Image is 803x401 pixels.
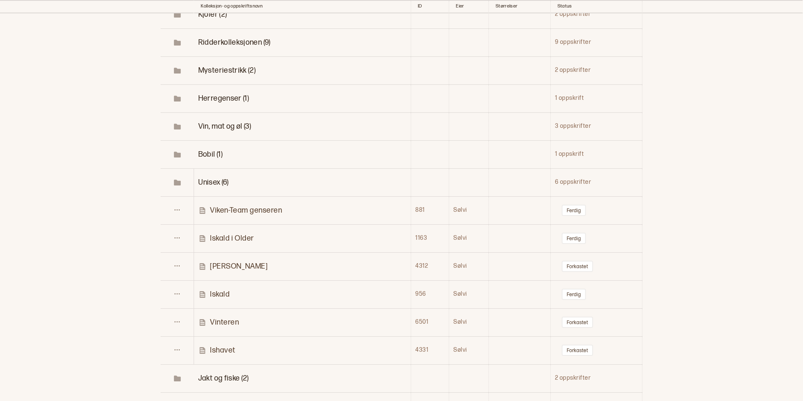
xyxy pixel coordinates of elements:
p: Iskald i Older [210,233,254,243]
td: Sølvi [449,308,489,336]
span: Toggle Row Expanded [198,66,256,75]
span: Toggle Row Expanded [198,94,249,103]
td: 2 oppskrifter [550,364,642,392]
a: Iskald [198,289,410,299]
span: Toggle Row Expanded [198,38,271,47]
p: Vinteren [210,317,239,327]
td: Sølvi [449,224,489,252]
span: Toggle Row Expanded [161,94,194,103]
td: 4312 [411,252,449,280]
td: 4331 [411,336,449,364]
span: Toggle Row Expanded [198,178,229,187]
a: Ishavet [198,345,410,355]
td: 6501 [411,308,449,336]
button: Ferdig [562,289,586,300]
td: Sølvi [449,196,489,224]
td: 956 [411,280,449,308]
p: Ishavet [210,345,235,355]
td: 2 oppskrifter [550,0,642,28]
button: Forkastet [562,317,593,328]
a: Viken-Team genseren [198,206,410,215]
button: Forkastet [562,345,593,356]
td: 881 [411,196,449,224]
td: 2 oppskrifter [550,56,642,84]
td: 6 oppskrifter [550,168,642,196]
span: Toggle Row Expanded [161,374,194,383]
span: Toggle Row Expanded [161,38,194,47]
span: Toggle Row Expanded [161,178,193,187]
span: Toggle Row Expanded [161,66,194,75]
p: Viken-Team genseren [210,206,282,215]
td: 1163 [411,224,449,252]
span: Toggle Row Expanded [198,374,249,383]
td: 1 oppskrift [550,84,642,112]
span: Toggle Row Expanded [198,10,227,19]
td: 1 oppskrift [550,140,642,168]
a: Vinteren [198,317,410,327]
td: Sølvi [449,252,489,280]
button: Forkastet [562,261,593,272]
span: Toggle Row Expanded [198,150,222,159]
td: 3 oppskrifter [550,112,642,140]
span: Toggle Row Expanded [161,122,194,131]
p: Iskald [210,289,230,299]
p: [PERSON_NAME] [210,261,268,271]
a: [PERSON_NAME] [198,261,410,271]
td: Sølvi [449,280,489,308]
span: Toggle Row Expanded [161,150,194,159]
td: 9 oppskrifter [550,28,642,56]
span: Toggle Row Expanded [198,122,251,131]
button: Ferdig [562,233,586,244]
a: Iskald i Older [198,233,410,243]
button: Ferdig [562,205,586,216]
span: Toggle Row Expanded [161,10,194,19]
td: Sølvi [449,336,489,364]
